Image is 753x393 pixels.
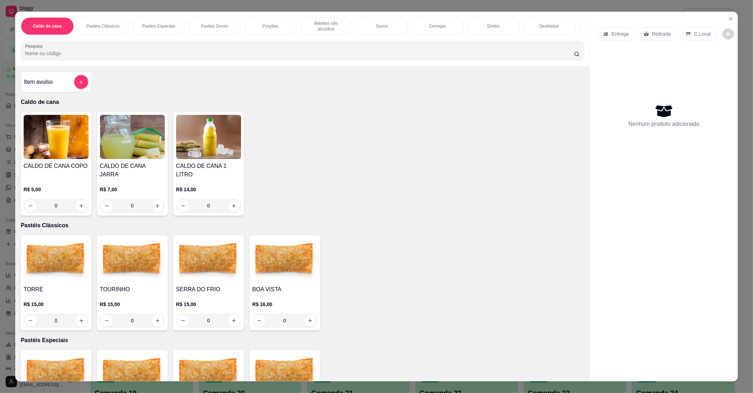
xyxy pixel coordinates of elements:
[24,285,89,294] h4: TORRE
[252,285,317,294] h4: BOA VISTA
[142,23,175,29] p: Pastéis Especiais
[376,23,388,29] p: Sucos
[21,336,584,345] p: Pastéis Especiais
[488,23,500,29] p: Drinks
[201,23,228,29] p: Pastéis Doces
[33,23,61,29] p: Caldo de cana
[76,200,87,211] button: increase-product-quantity
[611,30,629,37] p: Entrega
[252,301,317,308] p: R$ 16,00
[252,238,317,282] img: product-image
[24,301,89,308] p: R$ 15,00
[723,28,734,40] button: decrease-product-quantity
[694,30,711,37] p: C.Local
[100,301,165,308] p: R$ 15,00
[100,238,165,282] img: product-image
[306,20,347,32] p: Bebidas não alcoólica
[74,75,88,89] button: add-separate-item
[176,115,241,159] img: product-image
[24,186,89,193] p: R$ 5,00
[725,13,736,24] button: Close
[24,115,89,159] img: product-image
[176,285,241,294] h4: SERRA DO FRIO
[100,285,165,294] h4: TOURINHO
[24,78,53,86] h4: Item avulso
[152,200,163,211] button: increase-product-quantity
[24,238,89,282] img: product-image
[652,30,671,37] p: Retirada
[86,23,120,29] p: Pastéis Clássicos
[101,200,113,211] button: decrease-product-quantity
[228,200,240,211] button: increase-product-quantity
[25,200,36,211] button: decrease-product-quantity
[628,120,699,128] p: Nenhum produto adicionado
[178,200,189,211] button: decrease-product-quantity
[21,221,584,230] p: Pastéis Clássicos
[21,98,584,106] p: Caldo de cana
[429,23,446,29] p: Cervejas
[176,301,241,308] p: R$ 15,00
[263,23,278,29] p: Porções
[176,186,241,193] p: R$ 14,00
[25,50,574,57] input: Pesquisa
[100,115,165,159] img: product-image
[100,162,165,179] h4: CALDO DE CANA JARRA
[100,186,165,193] p: R$ 7,00
[176,162,241,179] h4: CALDO DE CANA 1 LITRO
[25,43,45,49] label: Pesquisa
[24,162,89,170] h4: CALDO DE CANA COPO
[176,238,241,282] img: product-image
[539,23,559,29] p: Destiladas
